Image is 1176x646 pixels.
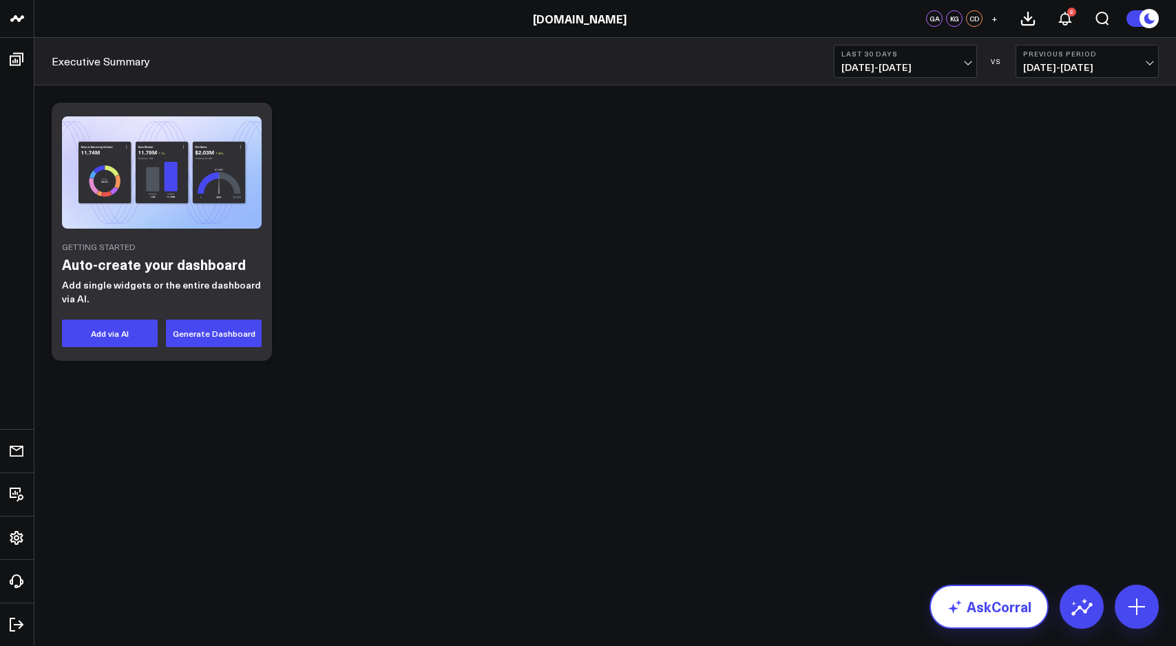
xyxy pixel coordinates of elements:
h2: Auto-create your dashboard [62,254,262,275]
p: Add single widgets or the entire dashboard via AI. [62,278,262,306]
div: 2 [1067,8,1076,17]
button: Generate Dashboard [166,320,262,347]
div: GA [926,10,943,27]
a: [DOMAIN_NAME] [533,11,627,26]
button: Add via AI [62,320,158,347]
b: Previous Period [1023,50,1151,58]
div: KG [946,10,963,27]
button: Last 30 Days[DATE]-[DATE] [834,45,977,78]
button: Previous Period[DATE]-[DATE] [1016,45,1159,78]
span: + [991,14,998,23]
div: CD [966,10,983,27]
div: Getting Started [62,242,262,251]
a: Executive Summary [52,54,150,69]
div: VS [984,57,1009,65]
button: + [986,10,1002,27]
span: [DATE] - [DATE] [841,62,969,73]
b: Last 30 Days [841,50,969,58]
a: AskCorral [930,585,1049,629]
span: [DATE] - [DATE] [1023,62,1151,73]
